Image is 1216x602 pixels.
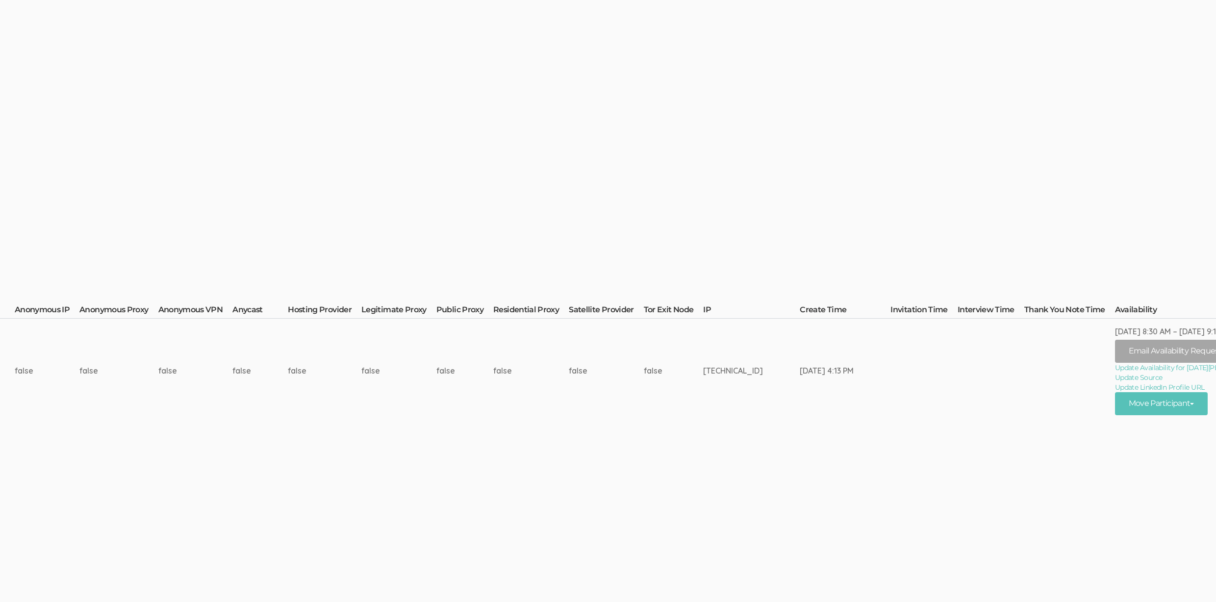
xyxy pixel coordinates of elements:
td: [TECHNICAL_ID] [703,319,800,423]
th: Anonymous Proxy [79,304,158,318]
th: Residential Proxy [493,304,569,318]
td: false [288,319,361,423]
th: Thank You Note Time [1024,304,1115,318]
td: false [79,319,158,423]
td: false [569,319,643,423]
th: Create Time [800,304,890,318]
iframe: Chat Widget [1167,555,1216,602]
td: false [232,319,288,423]
th: Anycast [232,304,288,318]
th: Anonymous IP [15,304,79,318]
td: false [15,319,79,423]
th: Invitation Time [890,304,957,318]
th: Anonymous VPN [158,304,233,318]
th: Interview Time [958,304,1024,318]
th: IP [703,304,800,318]
th: Tor Exit Node [644,304,704,318]
td: false [493,319,569,423]
th: Satellite Provider [569,304,643,318]
td: false [158,319,233,423]
th: Legitimate Proxy [361,304,436,318]
th: Hosting Provider [288,304,361,318]
td: false [361,319,436,423]
td: false [644,319,704,423]
th: Public Proxy [436,304,493,318]
div: [DATE] 4:13 PM [800,365,854,376]
button: Move Participant [1115,392,1208,415]
td: false [436,319,493,423]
